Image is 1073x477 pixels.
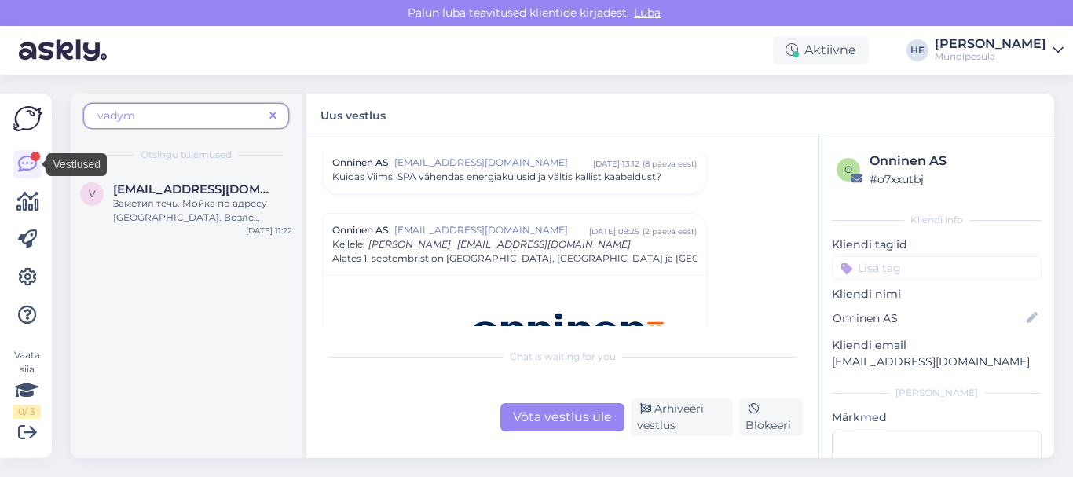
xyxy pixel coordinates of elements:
div: Arhiveeri vestlus [631,398,733,436]
div: Mündipesula [935,50,1046,63]
span: Kuidas Viimsi SPA vähendas energiakulusid ja vältis kallist kaabeldust? [332,170,661,184]
span: vadym [97,108,135,123]
div: Vaata siia [13,348,41,419]
div: [DATE] 11:22 [246,225,292,237]
div: [DATE] 13:12 [593,158,639,170]
div: Заметил течь. Мойка по адресу [GEOGRAPHIC_DATA]. Возле торгового центра [GEOGRAPHIC_DATA]. Прилаг... [113,196,292,225]
div: Onninen AS [870,152,1037,171]
div: ( 2 päeva eest ) [643,226,697,237]
span: [PERSON_NAME] [368,238,451,250]
div: 0 / 3 [13,405,41,419]
p: Kliendi email [832,337,1042,354]
div: [PERSON_NAME] [832,386,1042,400]
span: [EMAIL_ADDRESS][DOMAIN_NAME] [394,156,593,170]
span: [EMAIL_ADDRESS][DOMAIN_NAME] [394,223,589,237]
span: [EMAIL_ADDRESS][DOMAIN_NAME] [457,238,631,250]
div: Kliendi info [832,213,1042,227]
span: Alates 1. septembrist on [GEOGRAPHIC_DATA], [GEOGRAPHIC_DATA] ja [GEOGRAPHIC_DATA] Onninen Expres... [332,251,1012,266]
div: ( 8 päeva eest ) [643,158,697,170]
span: o [844,163,852,175]
div: [DATE] 09:25 [589,226,639,237]
input: Lisa tag [832,256,1042,280]
div: Blokeeri [739,398,803,436]
div: HE [906,39,928,61]
p: [EMAIL_ADDRESS][DOMAIN_NAME] [832,354,1042,370]
div: Võta vestlus üle [500,403,624,431]
div: [PERSON_NAME] [935,38,1046,50]
span: vadymslobodianyk@gmail.com [113,182,276,196]
img: Askly Logo [13,106,42,131]
span: Otsingu tulemused [141,148,232,162]
label: Uus vestlus [320,103,386,124]
div: Aktiivne [773,36,869,64]
p: Märkmed [832,409,1042,426]
div: Chat is waiting for you [322,350,803,364]
p: Kliendi nimi [832,286,1042,303]
div: Vestlused [46,153,107,176]
span: Luba [629,6,665,20]
span: v [89,188,95,200]
span: Onninen AS [332,223,388,237]
a: [PERSON_NAME]Mündipesula [935,38,1064,63]
span: Kellele : [332,238,365,250]
div: # o7xxutbj [870,171,1037,188]
input: Lisa nimi [833,310,1024,327]
p: Kliendi tag'id [832,237,1042,253]
span: Onninen AS [332,156,388,170]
